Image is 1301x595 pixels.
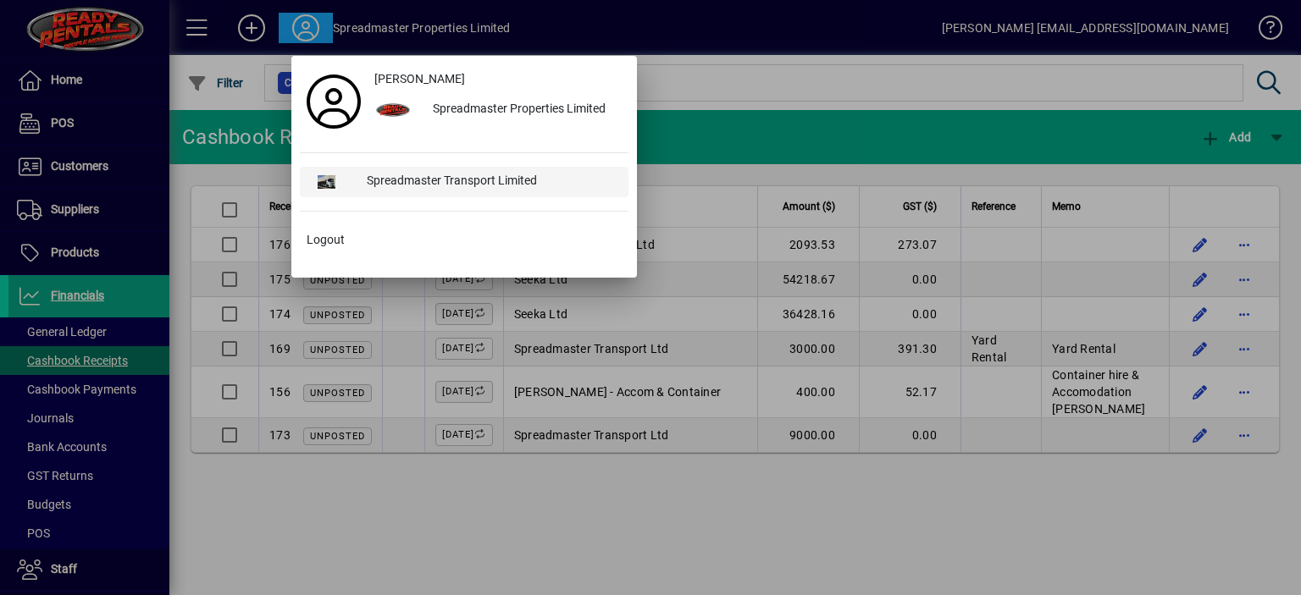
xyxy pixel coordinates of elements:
[300,167,628,197] button: Spreadmaster Transport Limited
[353,167,628,197] div: Spreadmaster Transport Limited
[300,225,628,256] button: Logout
[374,70,465,88] span: [PERSON_NAME]
[419,95,628,125] div: Spreadmaster Properties Limited
[307,231,345,249] span: Logout
[368,64,628,95] a: [PERSON_NAME]
[368,95,628,125] button: Spreadmaster Properties Limited
[300,86,368,117] a: Profile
